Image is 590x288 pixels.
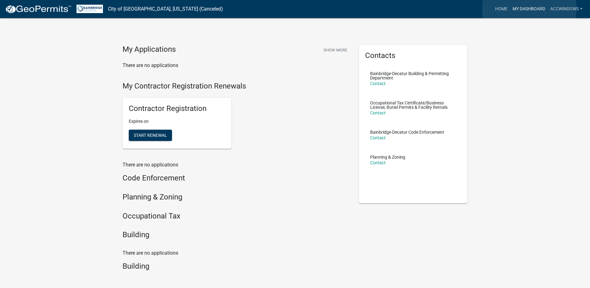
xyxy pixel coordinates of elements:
img: City of Bainbridge, Georgia (Canceled) [77,5,103,13]
p: Occupational Tax Certificate/Business License, Burial Permits & Facility Rentals [370,101,457,109]
h5: Contacts [365,51,462,60]
p: Expires on [129,118,225,125]
p: Bainbridge-Decatur Code Enforcement [370,130,444,134]
a: Contact [370,135,386,140]
a: City of [GEOGRAPHIC_DATA], [US_STATE] (Canceled) [108,4,223,14]
p: There are no applications [123,161,350,169]
a: Contact [370,110,386,115]
h5: Contractor Registration [129,104,225,113]
h4: Building [123,262,350,271]
h4: My Applications [123,45,176,54]
p: There are no applications [123,62,350,69]
h4: My Contractor Registration Renewals [123,82,350,91]
span: Start Renewal [134,133,167,138]
h4: Planning & Zoning [123,193,350,202]
h4: Building [123,230,350,239]
h4: Code Enforcement [123,174,350,183]
button: Show More [321,45,350,55]
a: Contact [370,160,386,165]
h4: Occupational Tax [123,212,350,221]
p: There are no applications [123,249,350,257]
wm-registration-list-section: My Contractor Registration Renewals [123,82,350,154]
button: Start Renewal [129,130,172,141]
p: Bainbridge-Decatur Building & Permitting Department [370,71,457,80]
a: Home [493,3,510,15]
a: ACCWindows [548,3,585,15]
a: Contact [370,81,386,86]
p: Planning & Zoning [370,155,405,159]
a: My Dashboard [510,3,548,15]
